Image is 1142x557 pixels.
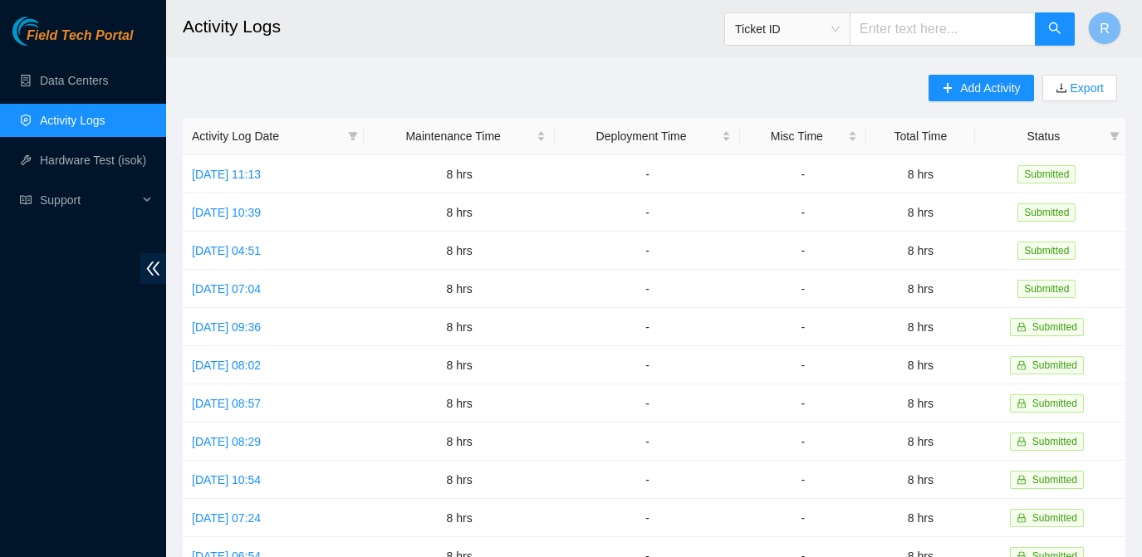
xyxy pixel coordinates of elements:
[1017,398,1027,408] span: lock
[740,270,866,308] td: -
[555,461,739,499] td: -
[40,74,108,87] a: Data Centers
[866,270,975,308] td: 8 hrs
[192,320,261,334] a: [DATE] 09:36
[740,308,866,346] td: -
[555,499,739,537] td: -
[1048,22,1061,37] span: search
[1032,321,1077,333] span: Submitted
[942,82,953,95] span: plus
[555,346,739,384] td: -
[1035,12,1075,46] button: search
[40,154,146,167] a: Hardware Test (isok)
[192,511,261,525] a: [DATE] 07:24
[866,118,975,155] th: Total Time
[555,155,739,193] td: -
[364,499,556,537] td: 8 hrs
[740,499,866,537] td: -
[866,193,975,232] td: 8 hrs
[555,384,739,423] td: -
[1017,165,1076,183] span: Submitted
[1017,242,1076,260] span: Submitted
[740,346,866,384] td: -
[555,193,739,232] td: -
[192,359,261,372] a: [DATE] 08:02
[1056,82,1067,95] span: download
[735,17,840,42] span: Ticket ID
[866,499,975,537] td: 8 hrs
[1110,131,1120,141] span: filter
[866,155,975,193] td: 8 hrs
[555,232,739,270] td: -
[1042,75,1117,101] button: downloadExport
[27,28,133,44] span: Field Tech Portal
[866,384,975,423] td: 8 hrs
[929,75,1033,101] button: plusAdd Activity
[866,346,975,384] td: 8 hrs
[1067,81,1104,95] a: Export
[192,473,261,486] a: [DATE] 10:54
[555,308,739,346] td: -
[1032,436,1077,447] span: Submitted
[364,193,556,232] td: 8 hrs
[1032,398,1077,409] span: Submitted
[40,114,105,127] a: Activity Logs
[192,168,261,181] a: [DATE] 11:13
[1106,124,1123,149] span: filter
[1017,203,1076,222] span: Submitted
[1017,280,1076,298] span: Submitted
[12,17,84,46] img: Akamai Technologies
[740,461,866,499] td: -
[1017,360,1027,370] span: lock
[555,270,739,308] td: -
[1017,513,1027,523] span: lock
[960,79,1020,97] span: Add Activity
[866,423,975,461] td: 8 hrs
[740,193,866,232] td: -
[866,232,975,270] td: 8 hrs
[984,127,1103,145] span: Status
[1100,18,1110,39] span: R
[20,194,32,206] span: read
[192,206,261,219] a: [DATE] 10:39
[192,244,261,257] a: [DATE] 04:51
[12,30,133,51] a: Akamai TechnologiesField Tech Portal
[364,384,556,423] td: 8 hrs
[866,308,975,346] td: 8 hrs
[1017,322,1027,332] span: lock
[740,155,866,193] td: -
[1088,12,1121,45] button: R
[192,435,261,448] a: [DATE] 08:29
[740,384,866,423] td: -
[1017,437,1027,447] span: lock
[740,423,866,461] td: -
[1032,474,1077,486] span: Submitted
[364,423,556,461] td: 8 hrs
[192,397,261,410] a: [DATE] 08:57
[364,232,556,270] td: 8 hrs
[140,253,166,284] span: double-left
[1017,475,1027,485] span: lock
[850,12,1036,46] input: Enter text here...
[364,346,556,384] td: 8 hrs
[740,232,866,270] td: -
[40,183,138,217] span: Support
[555,423,739,461] td: -
[1032,359,1077,371] span: Submitted
[345,124,361,149] span: filter
[348,131,358,141] span: filter
[364,155,556,193] td: 8 hrs
[192,127,341,145] span: Activity Log Date
[192,282,261,296] a: [DATE] 07:04
[364,461,556,499] td: 8 hrs
[364,308,556,346] td: 8 hrs
[866,461,975,499] td: 8 hrs
[364,270,556,308] td: 8 hrs
[1032,512,1077,524] span: Submitted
